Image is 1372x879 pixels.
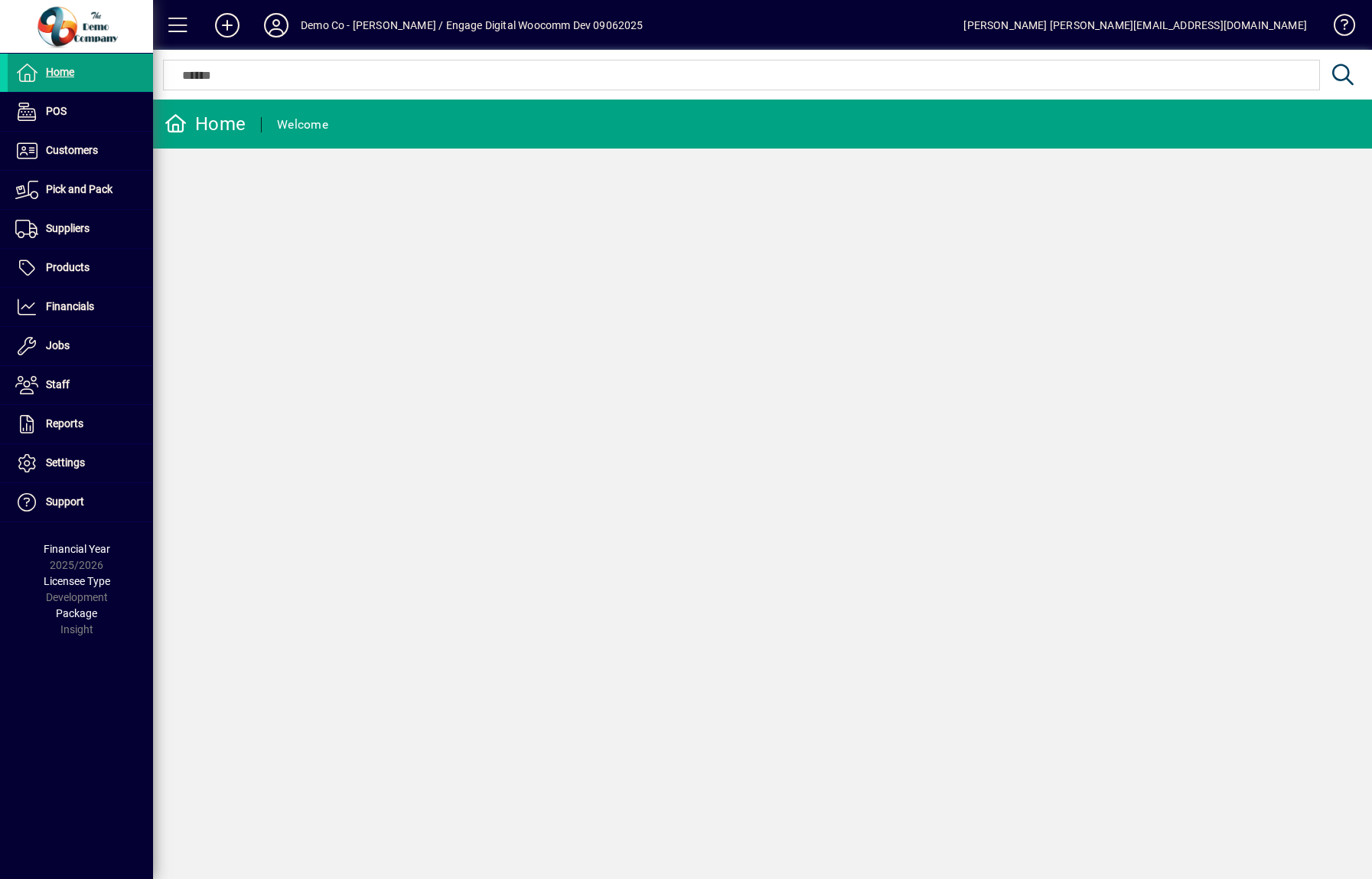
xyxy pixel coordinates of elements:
a: Staff [8,366,153,404]
a: Pick and Pack [8,171,153,209]
span: POS [46,105,67,117]
div: Home [165,112,246,136]
a: Products [8,249,153,287]
a: Reports [8,405,153,443]
span: Products [46,261,90,273]
span: Support [46,495,84,508]
span: Suppliers [46,222,90,234]
a: Jobs [8,327,153,365]
div: Demo Co - [PERSON_NAME] / Engage Digital Woocomm Dev 09062025 [301,13,644,38]
a: Suppliers [8,210,153,248]
button: Profile [252,11,301,39]
span: Customers [46,144,98,156]
a: Knowledge Base [1322,3,1353,53]
span: Staff [46,378,70,390]
span: Licensee Type [44,575,110,587]
span: Settings [46,456,85,469]
button: Add [203,11,252,39]
span: Jobs [46,339,70,351]
a: Financials [8,288,153,326]
a: Support [8,483,153,521]
span: Reports [46,417,83,430]
a: POS [8,93,153,131]
span: Financials [46,300,94,312]
a: Customers [8,132,153,170]
span: Package [56,607,97,619]
span: Pick and Pack [46,183,112,195]
div: Welcome [277,113,328,137]
div: [PERSON_NAME] [PERSON_NAME][EMAIL_ADDRESS][DOMAIN_NAME] [963,13,1307,38]
a: Settings [8,444,153,482]
span: Home [46,66,74,78]
span: Financial Year [44,543,110,555]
